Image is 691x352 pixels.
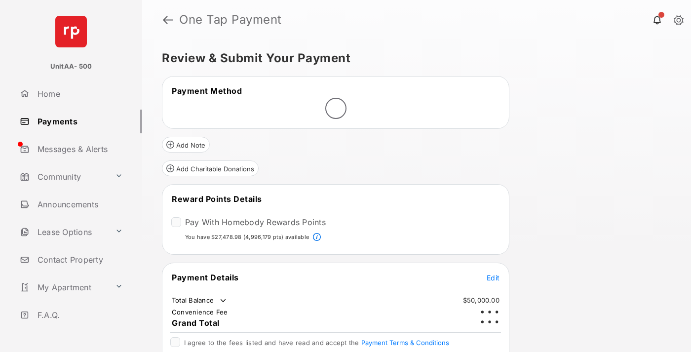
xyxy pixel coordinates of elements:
td: $50,000.00 [462,296,500,305]
strong: One Tap Payment [179,14,282,26]
a: Messages & Alerts [16,137,142,161]
a: Home [16,82,142,106]
button: Edit [487,273,499,282]
h5: Review & Submit Your Payment [162,52,663,64]
span: Grand Total [172,318,220,328]
span: Payment Details [172,273,239,282]
a: F.A.Q. [16,303,142,327]
label: Pay With Homebody Rewards Points [185,217,326,227]
a: Payments [16,110,142,133]
button: Add Note [162,137,210,153]
a: Contact Property [16,248,142,272]
a: My Apartment [16,275,111,299]
p: You have $27,478.98 (4,996,179 pts) available [185,233,309,241]
span: I agree to the fees listed and have read and accept the [184,339,449,347]
td: Convenience Fee [171,308,229,316]
span: Reward Points Details [172,194,262,204]
a: Announcements [16,193,142,216]
button: Add Charitable Donations [162,160,259,176]
span: Payment Method [172,86,242,96]
p: UnitAA- 500 [50,62,92,72]
span: Edit [487,274,499,282]
button: I agree to the fees listed and have read and accept the [361,339,449,347]
a: Lease Options [16,220,111,244]
a: Community [16,165,111,189]
td: Total Balance [171,296,228,306]
img: svg+xml;base64,PHN2ZyB4bWxucz0iaHR0cDovL3d3dy53My5vcmcvMjAwMC9zdmciIHdpZHRoPSI2NCIgaGVpZ2h0PSI2NC... [55,16,87,47]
